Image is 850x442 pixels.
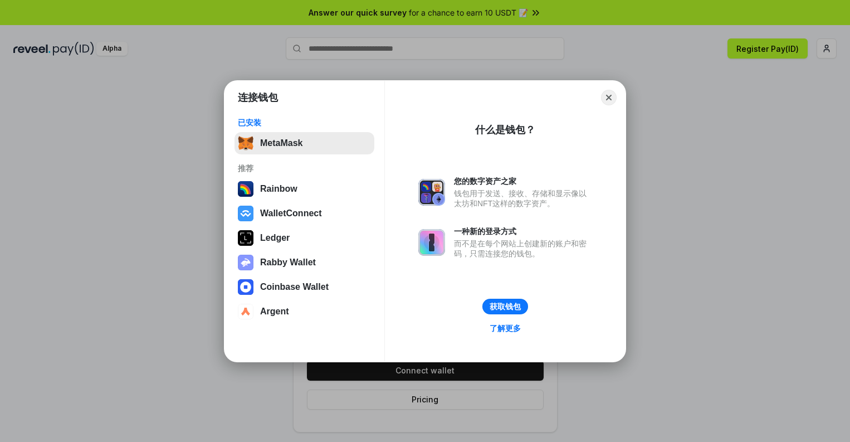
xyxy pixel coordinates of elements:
img: svg+xml,%3Csvg%20xmlns%3D%22http%3A%2F%2Fwww.w3.org%2F2000%2Fsvg%22%20fill%3D%22none%22%20viewBox... [238,255,253,270]
button: 获取钱包 [482,299,528,314]
div: Ledger [260,233,290,243]
button: Coinbase Wallet [235,276,374,298]
button: Ledger [235,227,374,249]
div: 而不是在每个网站上创建新的账户和密码，只需连接您的钱包。 [454,239,592,259]
img: svg+xml,%3Csvg%20width%3D%2228%22%20height%3D%2228%22%20viewBox%3D%220%200%2028%2028%22%20fill%3D... [238,279,253,295]
button: Argent [235,300,374,323]
button: Close [601,90,617,105]
h1: 连接钱包 [238,91,278,104]
img: svg+xml,%3Csvg%20width%3D%2228%22%20height%3D%2228%22%20viewBox%3D%220%200%2028%2028%22%20fill%3D... [238,206,253,221]
div: 了解更多 [490,323,521,333]
div: 钱包用于发送、接收、存储和显示像以太坊和NFT这样的数字资产。 [454,188,592,208]
div: 推荐 [238,163,371,173]
img: svg+xml,%3Csvg%20fill%3D%22none%22%20height%3D%2233%22%20viewBox%3D%220%200%2035%2033%22%20width%... [238,135,253,151]
div: 一种新的登录方式 [454,226,592,236]
div: Rabby Wallet [260,258,316,268]
div: 什么是钱包？ [475,123,535,137]
div: 获取钱包 [490,302,521,312]
div: 您的数字资产之家 [454,176,592,186]
img: svg+xml,%3Csvg%20xmlns%3D%22http%3A%2F%2Fwww.w3.org%2F2000%2Fsvg%22%20fill%3D%22none%22%20viewBox... [418,179,445,206]
div: 已安装 [238,118,371,128]
img: svg+xml,%3Csvg%20width%3D%2228%22%20height%3D%2228%22%20viewBox%3D%220%200%2028%2028%22%20fill%3D... [238,304,253,319]
img: svg+xml,%3Csvg%20width%3D%22120%22%20height%3D%22120%22%20viewBox%3D%220%200%20120%20120%22%20fil... [238,181,253,197]
a: 了解更多 [483,321,527,336]
button: Rainbow [235,178,374,200]
button: MetaMask [235,132,374,154]
div: Rainbow [260,184,297,194]
div: Coinbase Wallet [260,282,329,292]
button: Rabby Wallet [235,251,374,274]
img: svg+xml,%3Csvg%20xmlns%3D%22http%3A%2F%2Fwww.w3.org%2F2000%2Fsvg%22%20fill%3D%22none%22%20viewBox... [418,229,445,256]
img: svg+xml,%3Csvg%20xmlns%3D%22http%3A%2F%2Fwww.w3.org%2F2000%2Fsvg%22%20width%3D%2228%22%20height%3... [238,230,253,246]
div: MetaMask [260,138,302,148]
div: WalletConnect [260,208,322,218]
div: Argent [260,307,289,317]
button: WalletConnect [235,202,374,225]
